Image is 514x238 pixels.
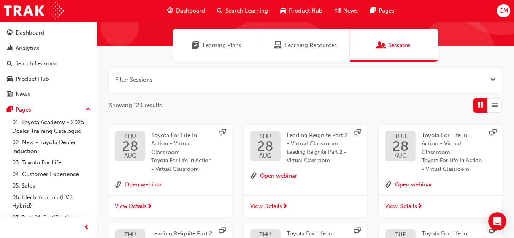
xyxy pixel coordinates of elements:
span: next-icon [147,203,152,210]
div: Open Intercom Messenger [488,212,506,230]
a: 01. Toyota Academy - 2025 Dealer Training Catalogue [9,117,94,137]
span: sessionType_ONLINE_URL-icon [354,227,361,236]
span: News [343,6,358,15]
span: guage-icon [7,30,13,36]
button: Open webinar [260,171,297,181]
a: THU28AUGLeading Reignite Part 2 - Virtual ClassroomLeading Reignite Part 2 - Virtual Classroom [250,131,361,165]
span: 28 [122,139,138,153]
span: Toyota For Life In Action - Virtual Classroom [422,132,467,156]
a: Learning ResourcesLearning Resources [261,29,350,62]
span: Pages [379,6,394,15]
div: Search Learning [15,59,58,68]
span: Dashboard [176,6,205,15]
span: sessionType_ONLINE_URL-icon [219,129,226,137]
span: View Details [115,202,147,211]
a: car-iconProduct Hub [274,3,328,19]
div: News [16,90,30,99]
span: Grid [478,101,483,110]
span: news-icon [335,6,340,16]
span: Leading Reignite Part 2 - Virtual Classroom [287,148,349,165]
a: SessionsSessions [350,29,438,62]
button: CM [497,4,510,17]
a: 02. New - Toyota Dealer Induction [9,137,94,157]
span: Toyota For Life In Action - Virtual Classroom [422,156,484,173]
a: 05. Sales [9,180,94,192]
span: Toyota For Life In Action - Virtual Classroom [151,132,197,156]
span: THU [122,134,138,139]
button: Open webinar [395,180,432,189]
span: List [492,101,498,110]
span: pages-icon [370,6,376,16]
span: Search Learning [225,6,268,15]
a: search-iconSearch Learning [211,3,274,19]
a: View Details [379,195,502,218]
div: Product Hub [16,75,49,84]
div: Pages [16,106,31,114]
button: THU28AUGToyota For Life In Action - Virtual ClassroomToyota For Life In Action - Virtual Classroo... [379,125,502,218]
span: THU [257,232,273,238]
a: THU28AUGToyota For Life In Action - Virtual ClassroomToyota For Life In Action - Virtual Classroom [115,131,226,174]
div: Dashboard [16,28,44,37]
span: next-icon [282,203,288,210]
span: search-icon [7,60,12,67]
span: Learning Resources [285,41,337,50]
span: 28 [257,139,273,153]
a: Dashboard [3,26,94,40]
span: up-icon [86,105,91,115]
a: News [3,87,94,101]
button: Open the filter [490,76,496,84]
span: 28 [392,139,409,153]
span: Product Hub [289,6,322,15]
span: Sessions [378,41,385,50]
a: news-iconNews [328,3,364,19]
span: sessionType_ONLINE_URL-icon [219,227,226,236]
span: chart-icon [7,45,13,52]
a: 03. Toyota For Life [9,157,94,169]
span: Learning Plans [203,41,241,50]
button: THU28AUGLeading Reignite Part 2 - Virtual ClassroomLeading Reignite Part 2 - Virtual Classroomlin... [244,125,367,218]
span: Sessions [388,41,411,50]
span: car-icon [7,76,13,83]
span: AUG [122,153,138,159]
span: CM [499,6,508,15]
span: sessionType_ONLINE_URL-icon [354,129,361,137]
a: Analytics [3,41,94,55]
span: link-icon [250,171,257,181]
a: THU28AUGToyota For Life In Action - Virtual ClassroomToyota For Life In Action - Virtual Classroom [385,131,496,174]
button: Pages [3,103,94,117]
a: Search Learning [3,57,94,71]
a: View Details [244,195,367,218]
span: View Details [385,202,417,211]
span: next-icon [417,203,423,210]
div: Analytics [16,44,39,53]
span: AUG [392,153,409,159]
a: 07. Parts21 Certification [9,212,94,224]
span: sessionType_ONLINE_URL-icon [489,129,496,137]
img: Trak [4,2,64,19]
button: THU28AUGToyota For Life In Action - Virtual ClassroomToyota For Life In Action - Virtual Classroo... [109,125,232,218]
button: Open webinar [125,180,162,189]
a: pages-iconPages [364,3,400,19]
button: DashboardAnalyticsSearch LearningProduct HubNews [3,24,94,103]
a: Learning PlansLearning Plans [173,29,261,62]
a: guage-iconDashboard [161,3,211,19]
span: TUE [392,232,409,238]
span: sessionType_ONLINE_URL-icon [489,227,496,236]
span: link-icon [115,180,122,189]
span: Showing 123 results [109,101,162,110]
span: news-icon [7,91,13,98]
span: THU [257,134,273,139]
span: link-icon [385,180,392,189]
span: pages-icon [7,107,13,113]
span: AUG [257,153,273,159]
span: car-icon [280,6,286,16]
a: 06. Electrification (EV & Hybrid) [9,192,94,212]
span: THU [392,134,409,139]
span: Leading Reignite Part 2 - Virtual Classroom [287,132,348,147]
a: 04. Customer Experience [9,169,94,180]
span: search-icon [217,6,222,16]
a: View Details [109,195,232,218]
